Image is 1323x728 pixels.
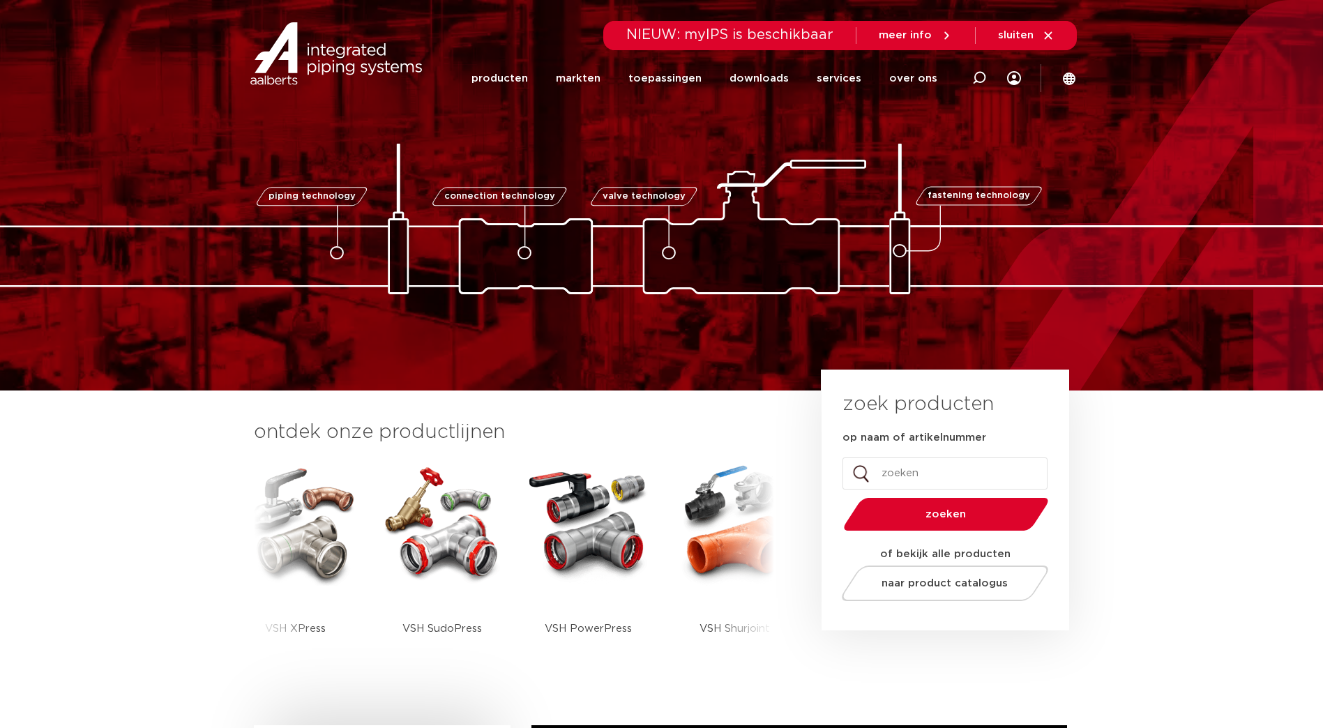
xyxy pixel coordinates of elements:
[556,50,600,107] a: markten
[471,50,528,107] a: producten
[626,28,833,42] span: NIEUW: myIPS is beschikbaar
[603,192,686,201] span: valve technology
[729,50,789,107] a: downloads
[879,509,1013,520] span: zoeken
[379,460,505,672] a: VSH SudoPress
[928,192,1030,201] span: fastening technology
[882,578,1008,589] span: naar product catalogus
[672,460,798,672] a: VSH Shurjoint
[838,566,1052,601] a: naar product catalogus
[471,50,937,107] nav: Menu
[700,586,770,672] p: VSH Shurjoint
[817,50,861,107] a: services
[842,457,1048,490] input: zoeken
[879,30,932,40] span: meer info
[254,418,774,446] h3: ontdek onze productlijnen
[269,192,356,201] span: piping technology
[998,30,1034,40] span: sluiten
[1007,50,1021,107] div: my IPS
[265,586,326,672] p: VSH XPress
[880,549,1011,559] strong: of bekijk alle producten
[879,29,953,42] a: meer info
[998,29,1054,42] a: sluiten
[889,50,937,107] a: over ons
[444,192,554,201] span: connection technology
[838,496,1054,532] button: zoeken
[628,50,702,107] a: toepassingen
[233,460,358,672] a: VSH XPress
[545,586,632,672] p: VSH PowerPress
[402,586,482,672] p: VSH SudoPress
[526,460,651,672] a: VSH PowerPress
[842,431,986,445] label: op naam of artikelnummer
[842,390,994,418] h3: zoek producten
